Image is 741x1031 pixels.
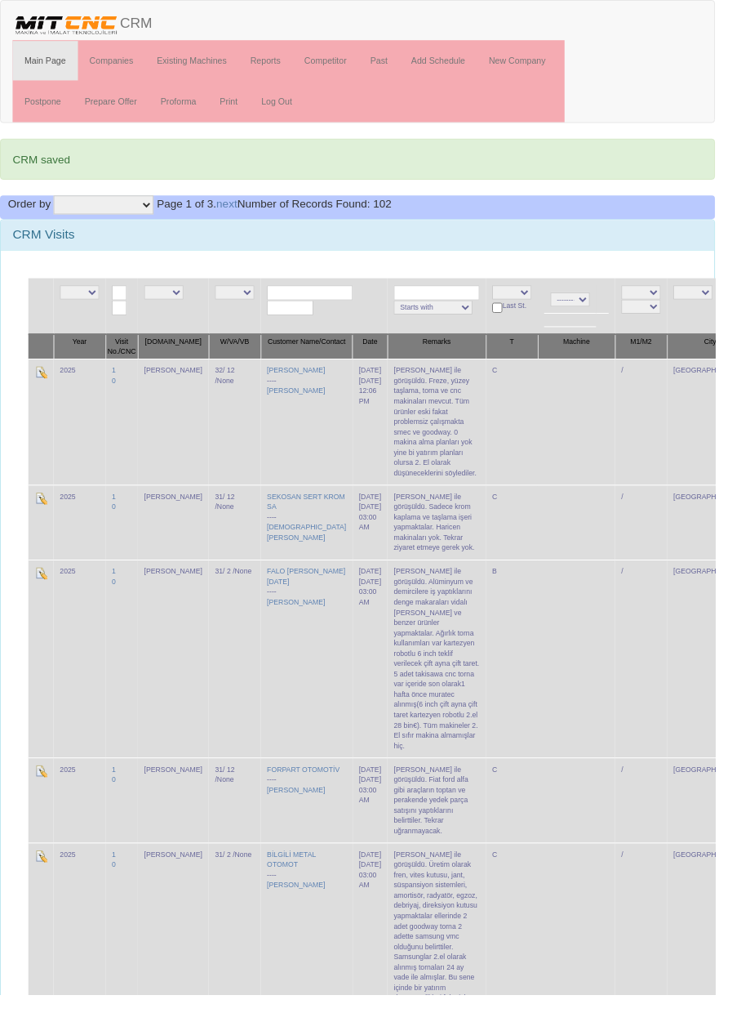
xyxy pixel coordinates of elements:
a: FORPART OTOMOTİV [277,793,352,801]
a: 1 [116,588,120,596]
td: / [637,785,691,873]
a: 1 [116,511,120,519]
a: 1 [116,380,120,388]
th: [DOMAIN_NAME] [143,346,216,373]
a: CRM [1,1,170,42]
td: C [504,372,557,502]
th: Date [366,346,402,373]
div: [DATE] 03:00 AM [372,803,395,835]
td: 31/ 12 /None [216,502,270,580]
td: C [504,502,557,580]
td: [PERSON_NAME] ile görüşüldü. Fiat ford alfa gibi araçların toptan ve perakende yedek parça satışı... [402,785,504,873]
th: Visit No./CNC [109,346,143,373]
td: [PERSON_NAME] [143,580,216,785]
a: [PERSON_NAME] [277,401,337,409]
th: T [504,346,557,373]
img: Edit [36,510,49,523]
td: 2025 [55,502,109,580]
td: [PERSON_NAME] ile görüşüldü. Alüminyum ve demircilere iş yaptıklarını denge makaraları vidalı [PE... [402,580,504,785]
th: Machine [557,346,637,373]
a: Main Page [13,42,81,83]
img: Edit [36,881,49,894]
img: Edit [36,587,49,600]
a: Proforma [154,85,215,126]
a: Log Out [259,85,315,126]
td: [DATE] [366,372,402,502]
th: M1/M2 [637,346,691,373]
td: Last St. [504,288,557,346]
td: [DATE] [366,785,402,873]
a: 0 [116,804,120,812]
img: header.png [13,13,124,38]
td: 2025 [55,580,109,785]
a: FALO [PERSON_NAME][DATE] [277,588,358,607]
a: Postpone [13,85,75,126]
td: [DATE] [366,580,402,785]
span: Page 1 of 3. [162,205,224,218]
a: 0 [116,521,120,529]
a: SEKOSAN SERT KROM SA [277,511,357,529]
td: / [637,372,691,502]
a: Companies [81,42,151,83]
a: 1 [116,881,120,890]
td: / [637,580,691,785]
td: [PERSON_NAME] [143,372,216,502]
td: C [504,785,557,873]
a: [PERSON_NAME] [277,815,337,823]
a: [PERSON_NAME] [277,380,337,388]
a: Competitor [303,42,371,83]
img: Edit [36,379,49,392]
a: 0 [116,892,120,900]
td: 31/ 2 /None [216,580,270,785]
img: Edit [36,792,49,806]
th: Year [55,346,109,373]
td: [PERSON_NAME] ile görüşüldü. Sadece krom kaplama ve taşlama işeri yapmaktalar. Haricen makinaları... [402,502,504,580]
td: ---- [270,785,366,873]
td: ---- [270,372,366,502]
a: Existing Machines [150,42,247,83]
a: 1 [116,793,120,801]
td: ---- [270,580,366,785]
span: Number of Records Found: 102 [162,205,406,218]
div: [DATE] 03:00 AM [372,891,395,923]
a: Prepare Offer [75,85,153,126]
td: 2025 [55,785,109,873]
td: 31/ 12 /None [216,785,270,873]
a: next [224,205,246,218]
th: Customer Name/Contact [270,346,366,373]
td: 32/ 12 /None [216,372,270,502]
td: [PERSON_NAME] ile görüşüldü. Freze, yüzey taşlama, torna ve cnc makinaları mevcut. Tüm ürünler es... [402,372,504,502]
a: Reports [247,42,304,83]
th: Remarks [402,346,504,373]
a: Add Schedule [414,42,495,83]
h3: CRM Visits [13,236,728,251]
a: [DEMOGRAPHIC_DATA][PERSON_NAME] [277,542,359,561]
td: 2025 [55,372,109,502]
a: Past [371,42,414,83]
th: W/VA/VB [216,346,270,373]
td: [PERSON_NAME] [143,502,216,580]
a: 0 [116,599,120,607]
div: [DATE] 12:06 PM [372,390,395,422]
td: / [637,502,691,580]
a: [PERSON_NAME] [277,913,337,922]
a: [PERSON_NAME] [277,620,337,628]
a: 0 [116,391,120,399]
a: New Company [495,42,578,83]
a: Print [215,85,259,126]
div: [DATE] 03:00 AM [372,598,395,630]
td: ---- [270,502,366,580]
td: [PERSON_NAME] [143,785,216,873]
td: B [504,580,557,785]
a: BİLGİLİ METAL OTOMOT [277,881,327,900]
div: [DATE] 03:00 AM [372,520,395,552]
td: [DATE] [366,502,402,580]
